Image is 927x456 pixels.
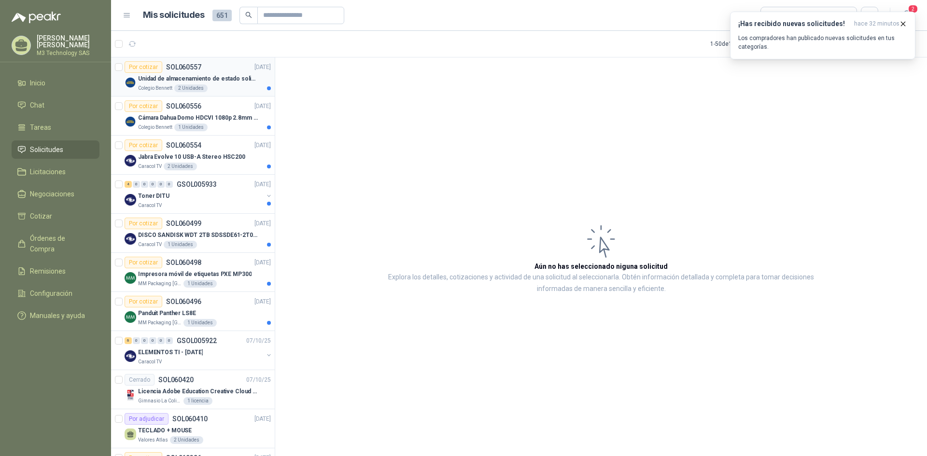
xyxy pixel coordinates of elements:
div: 0 [149,337,156,344]
span: Tareas [30,122,51,133]
img: Company Logo [125,389,136,401]
p: Colegio Bennett [138,84,172,92]
img: Logo peakr [12,12,61,23]
a: Por cotizarSOL060556[DATE] Company LogoCámara Dahua Domo HDCVI 1080p 2.8mm IP67 Led IR 30m mts no... [111,97,275,136]
div: 0 [157,181,165,188]
div: Todas [767,10,787,21]
p: Licencia Adobe Education Creative Cloud for enterprise license lab and classroom [138,387,258,396]
img: Company Logo [125,350,136,362]
p: [DATE] [254,219,271,228]
a: Manuales y ayuda [12,306,99,325]
div: Por cotizar [125,100,162,112]
div: 0 [141,337,148,344]
a: Órdenes de Compra [12,229,99,258]
p: [PERSON_NAME] [PERSON_NAME] [37,35,99,48]
p: Caracol TV [138,358,162,366]
div: 0 [166,337,173,344]
p: [DATE] [254,180,271,189]
div: 0 [133,337,140,344]
a: Negociaciones [12,185,99,203]
a: Por cotizarSOL060554[DATE] Company LogoJabra Evolve 10 USB-A Stereo HSC200Caracol TV2 Unidades [111,136,275,175]
p: Caracol TV [138,202,162,209]
img: Company Logo [125,233,136,245]
a: Por adjudicarSOL060410[DATE] TECLADO + MOUSEValores Atlas2 Unidades [111,409,275,448]
h3: ¡Has recibido nuevas solicitudes! [738,20,850,28]
p: Toner DITU [138,192,169,201]
a: Tareas [12,118,99,137]
p: Caracol TV [138,241,162,249]
div: 0 [141,181,148,188]
p: SOL060496 [166,298,201,305]
p: [DATE] [254,102,271,111]
div: 2 Unidades [164,163,197,170]
p: [DATE] [254,297,271,306]
button: ¡Has recibido nuevas solicitudes!hace 32 minutos Los compradores han publicado nuevas solicitudes... [730,12,915,59]
p: Jabra Evolve 10 USB-A Stereo HSC200 [138,152,245,162]
p: SOL060420 [158,376,194,383]
img: Company Logo [125,116,136,127]
span: hace 32 minutos [854,20,899,28]
p: SOL060557 [166,64,201,70]
p: [DATE] [254,63,271,72]
span: Inicio [30,78,45,88]
p: Unidad de almacenamiento de estado solido Marca SK hynix [DATE] NVMe 256GB HFM256GDJTNG-8310A M.2... [138,74,258,83]
div: 1 licencia [183,397,212,405]
p: ELEMENTOS TI - [DATE] [138,348,203,357]
p: SOL060499 [166,220,201,227]
div: 6 [125,337,132,344]
p: Explora los detalles, cotizaciones y actividad de una solicitud al seleccionarla. Obtén informaci... [372,272,830,295]
a: Por cotizarSOL060557[DATE] Company LogoUnidad de almacenamiento de estado solido Marca SK hynix [... [111,57,275,97]
span: Manuales y ayuda [30,310,85,321]
a: Por cotizarSOL060496[DATE] Company LogoPanduit Panther LS8EMM Packaging [GEOGRAPHIC_DATA]1 Unidades [111,292,275,331]
img: Company Logo [125,311,136,323]
a: Licitaciones [12,163,99,181]
p: SOL060498 [166,259,201,266]
div: 0 [149,181,156,188]
p: TECLADO + MOUSE [138,426,192,435]
p: MM Packaging [GEOGRAPHIC_DATA] [138,319,182,327]
span: 651 [212,10,232,21]
p: Los compradores han publicado nuevas solicitudes en tus categorías. [738,34,907,51]
div: 1 Unidades [183,319,217,327]
h3: Aún no has seleccionado niguna solicitud [534,261,668,272]
p: Valores Atlas [138,436,168,444]
div: 1 - 50 de 1271 [710,36,773,52]
div: 2 Unidades [170,436,203,444]
p: 07/10/25 [246,336,271,345]
span: search [245,12,252,18]
a: 4 0 0 0 0 0 GSOL005933[DATE] Company LogoToner DITUCaracol TV [125,179,273,209]
span: Remisiones [30,266,66,276]
div: 1 Unidades [183,280,217,288]
div: 2 Unidades [174,84,208,92]
a: Remisiones [12,262,99,280]
p: GSOL005933 [177,181,217,188]
span: Órdenes de Compra [30,233,90,254]
p: MM Packaging [GEOGRAPHIC_DATA] [138,280,182,288]
p: 07/10/25 [246,375,271,385]
p: DISCO SANDISK WDT 2TB SDSSDE61-2T00-G25 [138,231,258,240]
img: Company Logo [125,77,136,88]
a: Cotizar [12,207,99,225]
a: Por cotizarSOL060498[DATE] Company LogoImpresora móvil de etiquetas PXE MP300MM Packaging [GEOGRA... [111,253,275,292]
p: SOL060410 [172,415,208,422]
p: Gimnasio La Colina [138,397,182,405]
p: SOL060556 [166,103,201,110]
p: [DATE] [254,141,271,150]
span: Chat [30,100,44,111]
h1: Mis solicitudes [143,8,205,22]
div: Por cotizar [125,61,162,73]
p: Colegio Bennett [138,124,172,131]
div: Por cotizar [125,139,162,151]
button: 2 [898,7,915,24]
p: Panduit Panther LS8E [138,309,196,318]
div: 1 Unidades [174,124,208,131]
div: 0 [166,181,173,188]
a: 6 0 0 0 0 0 GSOL00592207/10/25 Company LogoELEMENTOS TI - [DATE]Caracol TV [125,335,273,366]
p: [DATE] [254,258,271,267]
div: 1 Unidades [164,241,197,249]
p: Impresora móvil de etiquetas PXE MP300 [138,270,252,279]
div: Por adjudicar [125,413,169,425]
span: Configuración [30,288,72,299]
a: Por cotizarSOL060499[DATE] Company LogoDISCO SANDISK WDT 2TB SDSSDE61-2T00-G25Caracol TV1 Unidades [111,214,275,253]
p: M3 Technology SAS [37,50,99,56]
